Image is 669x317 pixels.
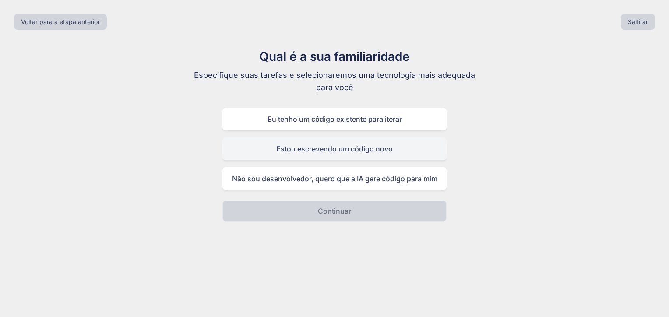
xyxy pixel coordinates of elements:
[222,108,447,130] div: Eu tenho um código existente para iterar
[621,14,655,30] button: Saltitar
[222,167,447,190] div: Não sou desenvolvedor, quero que a IA gere código para mim
[318,206,351,216] p: Continuar
[187,69,482,94] p: Especifique suas tarefas e selecionaremos uma tecnologia mais adequada para você
[222,201,447,222] button: Continuar
[187,47,482,66] h1: Qual é a sua familiaridade
[222,137,447,160] div: Estou escrevendo um código novo
[14,14,107,30] button: Voltar para a etapa anterior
